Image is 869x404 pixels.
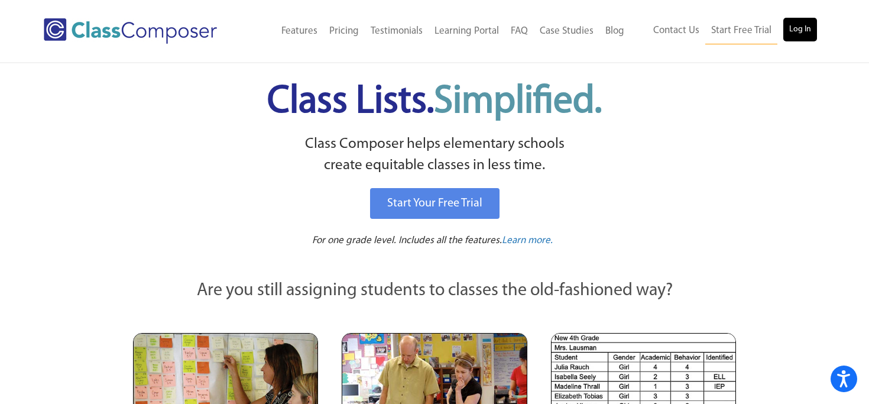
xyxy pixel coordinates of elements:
a: Learning Portal [429,18,505,44]
span: Class Lists. [267,83,602,121]
a: Start Free Trial [705,18,777,44]
a: Contact Us [647,18,705,44]
a: Pricing [323,18,365,44]
span: Learn more. [502,235,553,245]
span: Simplified. [434,83,602,121]
a: Blog [599,18,630,44]
img: Class Composer [44,18,217,44]
a: FAQ [505,18,534,44]
p: Are you still assigning students to classes the old-fashioned way? [133,278,736,304]
a: Log In [783,18,817,41]
nav: Header Menu [630,18,817,44]
nav: Header Menu [248,18,630,44]
span: For one grade level. Includes all the features. [312,235,502,245]
p: Class Composer helps elementary schools create equitable classes in less time. [131,134,738,177]
a: Case Studies [534,18,599,44]
a: Features [275,18,323,44]
a: Start Your Free Trial [370,188,500,219]
a: Testimonials [365,18,429,44]
a: Learn more. [502,234,553,248]
span: Start Your Free Trial [387,198,482,209]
